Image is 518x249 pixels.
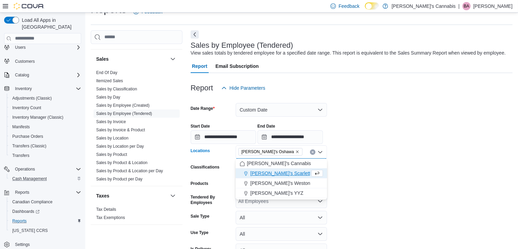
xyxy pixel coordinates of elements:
[250,170,310,177] span: [PERSON_NAME]'s Scarlett
[96,160,148,165] a: Sales by Product & Location
[7,113,84,122] button: Inventory Manager (Classic)
[12,176,47,181] span: Cash Management
[12,115,63,120] span: Inventory Manager (Classic)
[96,56,109,62] h3: Sales
[7,141,84,151] button: Transfers (Classic)
[96,119,126,124] span: Sales by Invoice
[236,178,327,188] button: [PERSON_NAME]'s Weston
[12,85,34,93] button: Inventory
[464,2,469,10] span: BA
[96,136,129,141] a: Sales by Location
[10,123,32,131] a: Manifests
[191,194,233,205] label: Tendered By Employees
[391,2,456,10] p: [PERSON_NAME]'s Cannabis
[96,169,163,173] a: Sales by Product & Location per Day
[91,69,182,186] div: Sales
[10,132,81,141] span: Purchase Orders
[250,190,304,196] span: [PERSON_NAME]'s YYZ
[236,211,327,224] button: All
[250,180,310,187] span: [PERSON_NAME]'s Weston
[12,240,32,249] a: Settings
[15,190,29,195] span: Reports
[216,59,259,73] span: Email Subscription
[12,143,46,149] span: Transfers (Classic)
[236,169,327,178] button: [PERSON_NAME]'s Scarlett
[7,197,84,207] button: Canadian Compliance
[96,40,131,45] a: Products to Archive
[247,160,311,167] span: [PERSON_NAME]'s Cannabis
[191,30,199,39] button: Next
[230,85,265,91] span: Hide Parameters
[191,148,210,153] label: Locations
[12,85,81,93] span: Inventory
[96,111,152,116] a: Sales by Employee (Tendered)
[191,84,213,92] h3: Report
[191,41,293,49] h3: Sales by Employee (Tendered)
[10,226,50,235] a: [US_STATE] CCRS
[169,55,177,63] button: Sales
[15,72,29,78] span: Catalog
[96,192,109,199] h3: Taxes
[317,199,323,204] button: Open list of options
[241,148,294,155] span: [PERSON_NAME]'s Oshawa
[96,215,125,220] span: Tax Exemptions
[12,188,81,196] span: Reports
[191,49,506,57] div: View sales totals by tendered employee for a specified date range. This report is equivalent to t...
[191,130,256,144] input: Press the down key to open a popover containing a calendar.
[10,94,55,102] a: Adjustments (Classic)
[7,132,84,141] button: Purchase Orders
[12,153,29,158] span: Transfers
[96,127,145,133] span: Sales by Invoice & Product
[15,242,30,247] span: Settings
[219,81,268,95] button: Hide Parameters
[10,217,81,225] span: Reports
[10,104,81,112] span: Inventory Count
[12,218,27,224] span: Reports
[10,113,81,121] span: Inventory Manager (Classic)
[96,94,120,100] span: Sales by Day
[12,57,81,65] span: Customers
[12,199,53,205] span: Canadian Compliance
[12,71,81,79] span: Catalog
[10,198,81,206] span: Canadian Compliance
[7,122,84,132] button: Manifests
[96,128,145,132] a: Sales by Invoice & Product
[169,192,177,200] button: Taxes
[12,188,32,196] button: Reports
[12,134,43,139] span: Purchase Orders
[7,174,84,184] button: Cash Management
[473,2,513,10] p: [PERSON_NAME]
[96,78,123,83] a: Itemized Sales
[96,87,137,91] a: Sales by Classification
[236,159,327,198] div: Choose from the following options
[10,142,49,150] a: Transfers (Classic)
[10,151,32,160] a: Transfers
[238,148,302,156] span: MaryJane's Oshawa
[12,43,28,52] button: Users
[191,230,208,235] label: Use Type
[96,135,129,141] span: Sales by Location
[96,168,163,174] span: Sales by Product & Location per Day
[10,207,42,216] a: Dashboards
[15,59,35,64] span: Customers
[7,151,84,160] button: Transfers
[12,71,32,79] button: Catalog
[96,56,167,62] button: Sales
[339,3,359,10] span: Feedback
[10,104,44,112] a: Inventory Count
[12,43,81,52] span: Users
[96,207,116,212] a: Tax Details
[12,209,40,214] span: Dashboards
[295,150,299,154] button: Remove MaryJane's Oshawa from selection in this group
[96,70,117,75] a: End Of Day
[310,149,315,155] button: Clear input
[91,205,182,224] div: Taxes
[462,2,471,10] div: Brandon Arrigo
[12,124,30,130] span: Manifests
[191,106,215,111] label: Date Range
[10,94,81,102] span: Adjustments (Classic)
[236,103,327,117] button: Custom Date
[19,17,81,30] span: Load All Apps in [GEOGRAPHIC_DATA]
[10,217,29,225] a: Reports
